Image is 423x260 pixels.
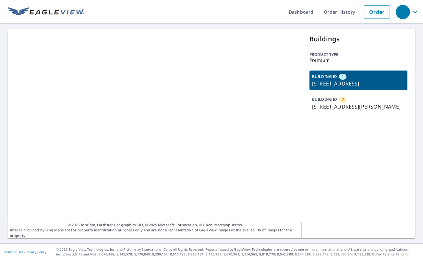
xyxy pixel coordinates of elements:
p: [STREET_ADDRESS][PERSON_NAME] [312,103,405,110]
p: Premium [309,58,407,63]
a: Order [364,5,390,19]
p: BUILDING ID [312,74,337,79]
p: | [3,250,46,254]
a: Terms of Use [3,250,23,254]
p: Images provided by Bing Maps are for property identification purposes only and are not a represen... [8,222,302,239]
a: Privacy Policy [25,250,46,254]
p: Buildings [309,34,407,44]
img: EV Logo [8,7,84,17]
p: BUILDING ID [312,97,337,102]
span: © 2025 TomTom, Earthstar Geographics SIO, © 2025 Microsoft Corporation, © [68,222,242,228]
p: © 2025 Eagle View Technologies, Inc. and Pictometry International Corp. All Rights Reserved. Repo... [56,247,420,257]
p: Product type [309,52,407,58]
span: 2 [342,97,344,103]
a: Terms [231,222,242,227]
p: [STREET_ADDRESS] [312,80,405,87]
a: OpenStreetMap [203,222,230,227]
span: 1 [342,74,344,80]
